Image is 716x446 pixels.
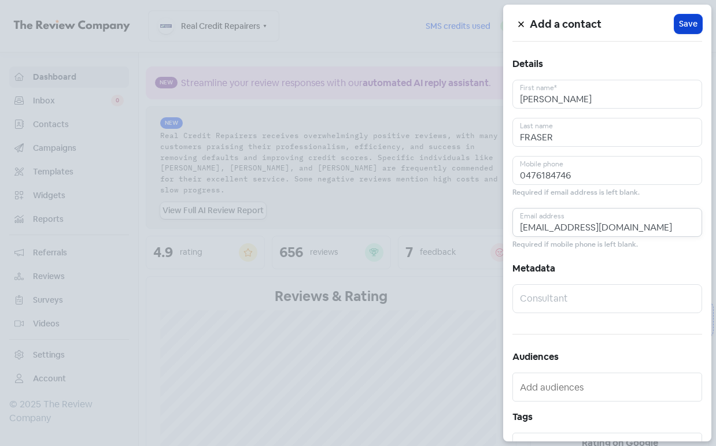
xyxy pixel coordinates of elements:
[530,16,674,33] h5: Add a contact
[512,239,638,250] small: Required if mobile phone is left blank.
[512,118,702,147] input: Last name
[512,260,702,277] h5: Metadata
[512,80,702,109] input: First name
[512,348,702,366] h5: Audiences
[512,55,702,73] h5: Details
[512,187,640,198] small: Required if email address is left blank.
[679,18,697,30] span: Save
[512,208,702,237] input: Email address
[512,408,702,426] h5: Tags
[512,284,702,313] input: Consultant
[674,14,702,34] button: Save
[512,156,702,185] input: Mobile phone
[520,378,697,396] input: Add audiences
